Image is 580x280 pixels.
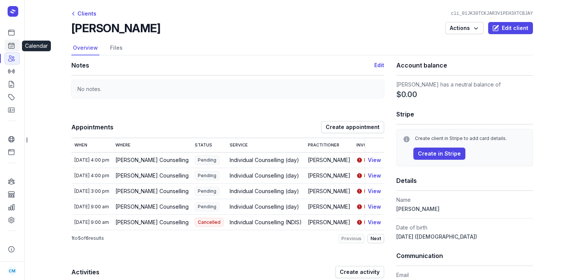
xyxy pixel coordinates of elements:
[71,21,160,35] h2: [PERSON_NAME]
[368,187,381,196] button: View
[413,148,465,160] button: Create in Stripe
[396,233,477,240] span: [DATE] ([DEMOGRAPHIC_DATA])
[364,204,388,210] span: No invoice
[227,168,305,183] td: Individual Counselling (day)
[71,9,96,18] div: Clients
[396,223,533,232] dt: Date of birth
[112,183,192,199] td: [PERSON_NAME] Counselling
[305,168,353,183] td: [PERSON_NAME]
[305,138,353,152] th: Practitioner
[305,199,353,214] td: [PERSON_NAME]
[364,157,388,163] span: No invoice
[326,123,380,132] span: Create appointment
[77,86,101,92] span: No notes.
[396,206,440,212] span: [PERSON_NAME]
[340,267,380,277] span: Create activity
[353,138,391,152] th: Invoice
[227,138,305,152] th: Service
[71,60,374,71] h1: Notes
[74,204,109,210] div: [DATE] 9:00 am
[71,41,533,55] nav: Tabs
[488,22,533,34] button: Edit client
[396,271,533,280] dt: Email
[71,235,73,241] span: 1
[71,138,112,152] th: When
[195,202,219,211] span: Pending
[305,152,353,168] td: [PERSON_NAME]
[112,152,192,168] td: [PERSON_NAME] Counselling
[71,267,335,277] h1: Activities
[71,122,321,132] h1: Appointments
[71,235,104,241] p: to of results
[227,152,305,168] td: Individual Counselling (day)
[112,199,192,214] td: [PERSON_NAME] Counselling
[396,81,501,88] span: [PERSON_NAME] has a neutral balance of
[195,171,219,180] span: Pending
[109,41,124,55] a: Files
[418,149,461,158] span: Create in Stripe
[74,188,109,194] div: [DATE] 3:00 pm
[305,183,353,199] td: [PERSON_NAME]
[448,11,536,17] div: cli_01JK30TCKJAR3V1PEH3XTCBJAY
[112,138,192,152] th: Where
[195,156,219,165] span: Pending
[368,156,381,165] button: View
[396,89,417,100] span: $0.00
[195,187,219,196] span: Pending
[368,171,381,180] button: View
[396,175,533,186] h1: Details
[370,236,381,242] span: Next
[22,41,51,51] div: Calendar
[338,234,364,243] button: Previous
[86,235,89,241] span: 6
[112,168,192,183] td: [PERSON_NAME] Counselling
[396,250,533,261] h1: Communication
[74,219,109,225] div: [DATE] 9:00 am
[445,22,484,34] button: Actions
[341,236,361,242] span: Previous
[192,138,227,152] th: Status
[368,218,381,227] button: View
[396,195,533,204] dt: Name
[112,214,192,230] td: [PERSON_NAME] Counselling
[78,235,81,241] span: 5
[364,219,388,225] span: No invoice
[367,234,384,243] button: Next
[364,173,388,179] span: No invoice
[374,61,384,70] button: Edit
[74,173,109,179] div: [DATE] 4:00 pm
[450,24,479,33] span: Actions
[195,218,224,227] span: Cancelled
[227,183,305,199] td: Individual Counselling (day)
[227,199,305,214] td: Individual Counselling (day)
[364,188,388,194] span: No invoice
[415,135,526,142] div: Create client in Stripe to add card details.
[493,24,528,33] span: Edit client
[74,157,109,163] div: [DATE] 4:00 pm
[305,214,353,230] td: [PERSON_NAME]
[368,202,381,211] button: View
[9,266,16,275] span: CM
[396,109,533,120] h1: Stripe
[227,214,305,230] td: Individual Counselling (NDIS)
[396,60,533,71] h1: Account balance
[71,41,99,55] a: Overview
